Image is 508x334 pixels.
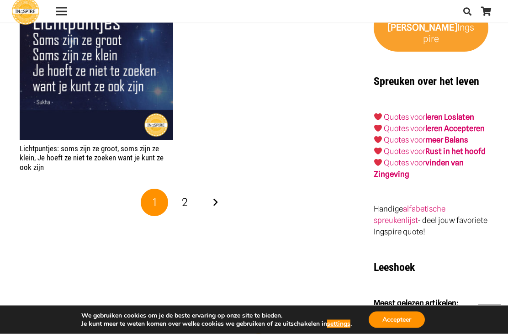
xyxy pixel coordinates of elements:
a: alfabetische spreukenlijst [374,205,445,225]
img: ❤ [374,125,382,133]
a: Quotes voormeer Balans [384,136,468,145]
a: leren Loslaten [425,113,474,122]
a: Menu [50,6,73,17]
img: ❤ [374,159,382,167]
strong: Leeshoek [374,261,415,274]
a: Quotes van [PERSON_NAME]Ingspire [374,4,489,53]
button: settings [327,320,350,328]
a: Pagina 2 [171,189,199,217]
strong: meer Balans [425,136,468,145]
span: 2 [182,196,188,209]
p: Je kunt meer te weten komen over welke cookies we gebruiken of ze uitschakelen in . [81,320,352,328]
img: ❤ [374,136,382,144]
a: Quotes voor [384,124,425,133]
span: Pagina 1 [141,189,168,217]
button: Accepteer [369,312,425,328]
a: Quotes voorvinden van Zingeving [374,159,464,179]
a: Lichtpuntjes: soms zijn ze groot, soms zijn ze klein, Je hoeft ze niet te zoeken want je kunt ze ... [20,144,164,172]
span: 1 [153,196,157,209]
strong: Meest gelezen artikelen: [374,299,459,308]
strong: Spreuken over het leven [374,75,479,88]
img: ❤ [374,113,382,121]
p: We gebruiken cookies om je de beste ervaring op onze site te bieden. [81,312,352,320]
strong: van [PERSON_NAME] [388,11,457,33]
a: Quotes voorRust in het hoofd [384,147,486,156]
a: Quotes voor [384,113,425,122]
p: Handige - deel jouw favoriete Ingspire quote! [374,204,489,238]
strong: Rust in het hoofd [425,147,486,156]
a: Terug naar top [478,304,501,327]
a: leren Accepteren [425,124,485,133]
img: ❤ [374,148,382,155]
